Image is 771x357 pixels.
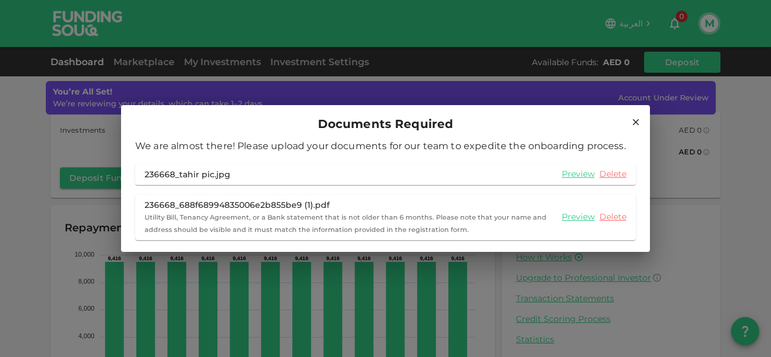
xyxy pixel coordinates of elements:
[599,211,626,223] a: Delete
[599,169,626,180] a: Delete
[145,213,547,234] small: Utility Bill, Tenancy Agreement, or a Bank statement that is not older than 6 months. Please note...
[135,140,626,151] span: We are almost there! Please upload your documents for our team to expedite the onboarding process.
[562,169,595,180] a: Preview
[145,199,557,211] div: 236668_688f68994835006e2b855be9 (1).pdf
[562,211,595,223] a: Preview
[318,114,454,133] span: Documents Required
[145,169,230,180] div: 236668_tahir pic.jpg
